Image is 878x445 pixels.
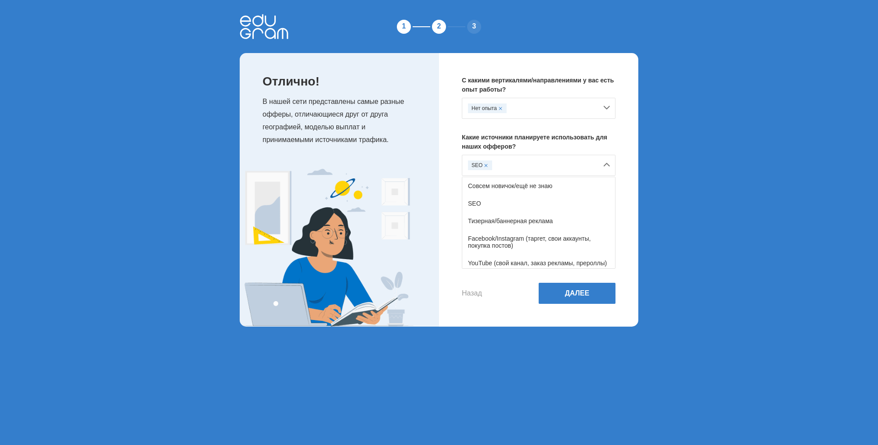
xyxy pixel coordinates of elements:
[468,103,507,113] div: Нет опыта
[462,177,615,195] div: Совсем новичок/ещё не знаю
[468,160,492,170] div: SEO
[539,283,615,304] button: Далее
[263,96,421,146] p: В нашей сети представлены самые разные офферы, отличающиеся друг от друга географией, моделью вып...
[395,18,413,36] div: 1
[240,169,415,327] img: Expert Image
[462,230,615,254] div: Facebook/Instagram (таргет, свои аккаунты, покупка постов)
[462,289,482,297] button: Назад
[430,18,448,36] div: 2
[462,133,615,151] p: Какие источники планируете использовать для наших офферов?
[462,254,615,272] div: YouTube (свой канал, заказ рекламы, прероллы)
[263,76,421,87] p: Отлично!
[462,212,615,230] div: Тизерная/баннерная реклама
[465,18,483,36] div: 3
[462,76,615,94] p: С какими вертикалями/направлениями у вас есть опыт работы?
[462,195,615,212] div: SEO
